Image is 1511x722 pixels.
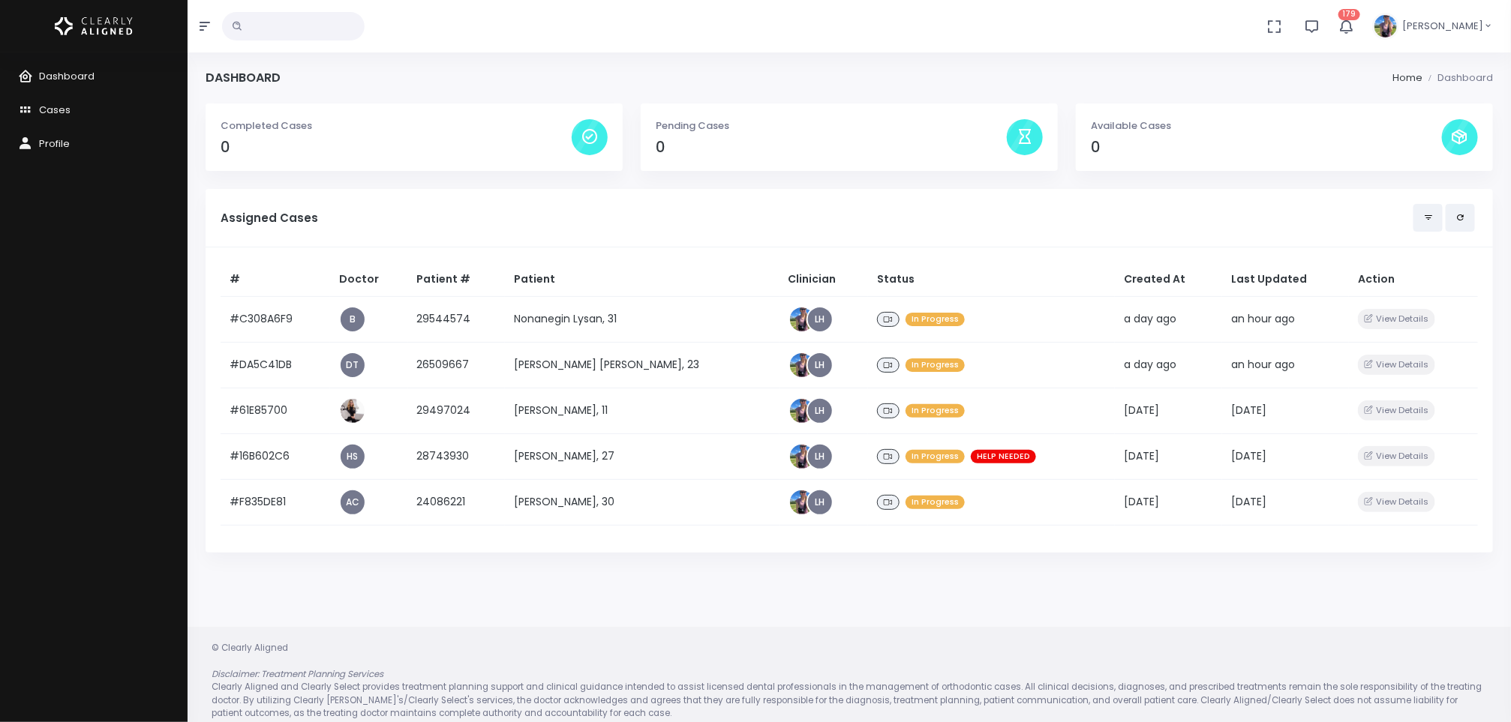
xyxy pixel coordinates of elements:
span: Dashboard [39,69,95,83]
span: a day ago [1124,311,1176,326]
a: LH [808,307,832,331]
img: Header Avatar [1372,13,1399,40]
span: In Progress [906,358,965,373]
span: an hour ago [1231,357,1295,372]
span: [PERSON_NAME] [1402,19,1483,34]
p: Pending Cases [656,118,1007,133]
th: Created At [1115,262,1222,297]
span: Profile [39,136,70,151]
td: #16B602C6 [221,433,330,479]
span: [DATE] [1124,494,1159,509]
td: 29497024 [408,388,506,433]
a: DT [341,353,365,377]
td: [PERSON_NAME], 27 [505,433,780,479]
a: HS [341,445,365,469]
td: [PERSON_NAME] [PERSON_NAME], 23 [505,342,780,388]
span: [DATE] [1231,403,1266,418]
p: Completed Cases [221,118,572,133]
span: 179 [1338,9,1360,20]
span: [DATE] [1231,494,1266,509]
span: [DATE] [1124,448,1159,463]
button: View Details [1358,355,1435,375]
img: Logo Horizontal [55,10,133,42]
span: In Progress [906,496,965,510]
span: HELP NEEDED [971,450,1036,464]
span: [DATE] [1231,448,1266,463]
span: a day ago [1124,357,1176,372]
td: #61E85700 [221,388,330,433]
a: LH [808,490,832,514]
span: [DATE] [1124,403,1159,418]
th: Patient [505,262,780,297]
th: Doctor [330,262,408,297]
a: B [341,307,365,331]
button: View Details [1358,492,1435,512]
button: View Details [1358,309,1435,329]
h4: 0 [656,139,1007,156]
a: AC [341,490,365,514]
td: 29544574 [408,296,506,342]
td: [PERSON_NAME], 11 [505,388,780,433]
p: Available Cases [1091,118,1442,133]
th: Action [1349,262,1478,297]
td: #C308A6F9 [221,296,330,342]
td: [PERSON_NAME], 30 [505,479,780,525]
a: LH [808,445,832,469]
a: LH [808,353,832,377]
td: #F835DE81 [221,479,330,525]
h4: 0 [221,139,572,156]
span: In Progress [906,450,965,464]
th: Status [868,262,1115,297]
li: Home [1392,70,1422,85]
span: In Progress [906,313,965,327]
td: 28743930 [408,433,506,479]
h4: Dashboard [206,70,281,85]
td: 26509667 [408,342,506,388]
th: Patient # [408,262,506,297]
td: 24086221 [408,479,506,525]
div: © Clearly Aligned Clearly Aligned and Clearly Select provides treatment planning support and clin... [197,642,1502,721]
span: In Progress [906,404,965,418]
a: LH [808,399,832,423]
th: Last Updated [1222,262,1349,297]
em: Disclaimer: Treatment Planning Services [212,668,383,680]
td: #DA5C41DB [221,342,330,388]
span: Cases [39,103,71,117]
button: View Details [1358,446,1435,466]
h4: 0 [1091,139,1442,156]
li: Dashboard [1422,70,1493,85]
button: View Details [1358,400,1435,421]
th: Clinician [780,262,869,297]
h5: Assigned Cases [221,211,1413,225]
td: Nonanegin Lysan, 31 [505,296,780,342]
span: an hour ago [1231,311,1295,326]
th: # [221,262,330,297]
